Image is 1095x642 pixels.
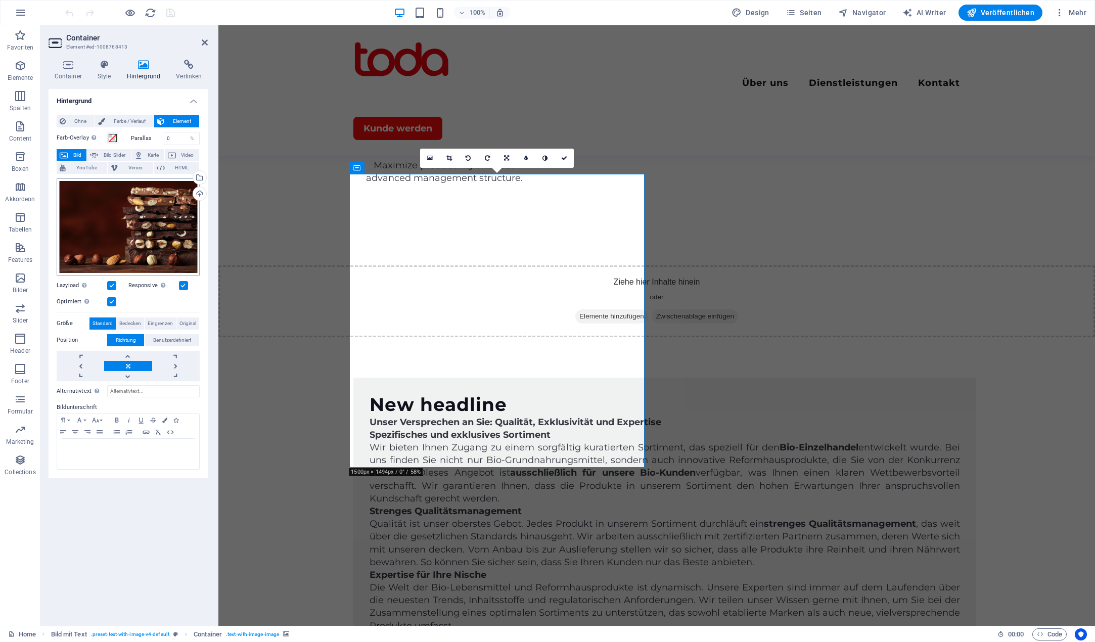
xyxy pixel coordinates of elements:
h6: Session-Zeit [997,628,1024,640]
button: Ordered List [123,426,135,438]
label: Alternativtext [57,385,107,397]
button: Richtung [107,334,144,346]
span: Seiten [786,8,822,18]
span: Bedecken [119,317,141,330]
button: Element [154,115,199,127]
span: Standard [93,317,113,330]
button: Bedecken [116,317,144,330]
button: Font Family [73,414,89,426]
span: Richtung [116,334,136,346]
button: AI Writer [898,5,950,21]
h4: Hintergrund [49,89,208,107]
button: HTML [154,162,199,174]
button: Align Justify [94,426,106,438]
span: Mehr [1055,8,1086,18]
span: Bild-Slider [101,149,127,161]
button: YouTube [57,162,107,174]
button: Icons [170,414,181,426]
span: Klick zum Auswählen. Doppelklick zum Bearbeiten [51,628,87,640]
span: Vimeo [121,162,150,174]
button: Farbe / Verlauf [95,115,154,127]
a: Ausschneide-Modus [439,149,459,168]
p: Akkordeon [5,195,35,203]
button: Bold (Ctrl+B) [111,414,123,426]
p: Features [8,256,32,264]
div: 386913631-MZPFTsjCRAFGUeGkrSaVzQ.jpg [57,178,200,276]
input: Alternativtext... [107,385,200,397]
span: Karte [146,149,161,161]
button: Paragraph Format [57,414,73,426]
span: Ohne [69,115,92,127]
button: Italic (Ctrl+I) [123,414,135,426]
button: Code [1032,628,1067,640]
span: : [1015,630,1017,638]
h4: Hintergrund [121,60,170,81]
h4: Style [92,60,121,81]
span: Eingrenzen [148,317,173,330]
span: Benutzerdefiniert [153,334,191,346]
span: HTML [168,162,196,174]
button: Design [727,5,773,21]
span: Farbe / Verlauf [108,115,151,127]
p: Collections [5,468,35,476]
button: Underline (Ctrl+U) [135,414,147,426]
button: Bild [57,149,86,161]
button: Ohne [57,115,95,127]
p: Elemente [8,74,33,82]
button: Original [176,317,199,330]
button: Klicke hier, um den Vorschau-Modus zu verlassen [124,7,136,19]
button: Align Right [81,426,94,438]
button: 100% [454,7,490,19]
span: Code [1037,628,1062,640]
button: Karte [131,149,164,161]
i: Element verfügt über einen Hintergrund [283,631,289,637]
span: YouTube [69,162,104,174]
label: Lazyload [57,280,107,292]
button: Bild-Slider [87,149,130,161]
h4: Verlinken [170,60,208,81]
label: Größe [57,317,89,330]
div: % [185,132,199,145]
span: Klick zum Auswählen. Doppelklick zum Bearbeiten [194,628,222,640]
span: . preset-text-with-image-v4-default [91,628,169,640]
nav: breadcrumb [51,628,290,640]
p: Footer [11,377,29,385]
p: Marketing [6,438,34,446]
a: Klick, um Auswahl aufzuheben. Doppelklick öffnet Seitenverwaltung [8,628,36,640]
a: Wähle aus deinen Dateien, Stockfotos oder lade Dateien hoch [420,149,439,168]
label: Responsive [128,280,179,292]
label: Optimiert [57,296,107,308]
p: Slider [13,316,28,325]
h3: Element #ed-1008768413 [66,42,188,52]
span: Navigator [838,8,886,18]
span: AI Writer [902,8,946,18]
h2: Container [66,33,208,42]
p: Boxen [12,165,29,173]
button: Video [165,149,199,161]
span: 00 00 [1008,628,1024,640]
a: Weichzeichnen [516,149,535,168]
button: Colors [159,414,170,426]
button: Eingrenzen [145,317,176,330]
button: Standard [89,317,116,330]
button: Benutzerdefiniert [145,334,199,346]
h4: Container [49,60,92,81]
a: Ausrichtung ändern [497,149,516,168]
p: Content [9,134,31,143]
span: . text-with-image-image [226,628,279,640]
button: reload [144,7,156,19]
button: Veröffentlichen [959,5,1042,21]
button: Font Size [89,414,106,426]
span: Design [732,8,769,18]
span: Original [179,317,196,330]
label: Parallax [131,135,164,141]
button: Align Left [57,426,69,438]
a: Graustufen [535,149,555,168]
button: Seiten [782,5,826,21]
button: Unordered List [111,426,123,438]
h6: 100% [469,7,485,19]
button: Strikethrough [147,414,159,426]
button: Insert Link [140,426,152,438]
button: Vimeo [108,162,153,174]
p: Spalten [10,104,31,112]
